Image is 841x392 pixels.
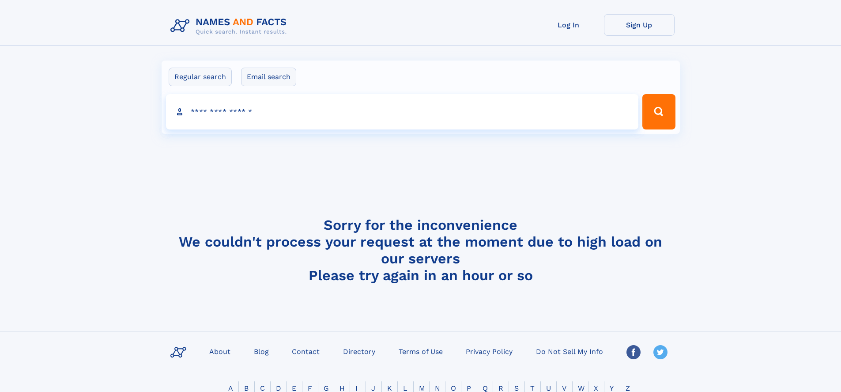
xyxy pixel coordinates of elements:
a: Directory [339,345,379,358]
a: Terms of Use [395,345,446,358]
img: Facebook [626,345,641,359]
img: Twitter [653,345,668,359]
a: Blog [250,345,272,358]
label: Email search [241,68,296,86]
a: Contact [288,345,323,358]
h4: Sorry for the inconvenience We couldn't process your request at the moment due to high load on ou... [167,217,675,284]
label: Regular search [169,68,232,86]
a: Sign Up [604,14,675,36]
a: Log In [533,14,604,36]
button: Search Button [642,94,675,129]
img: Logo Names and Facts [167,14,294,38]
a: About [206,345,234,358]
input: search input [166,94,639,129]
a: Do Not Sell My Info [532,345,607,358]
a: Privacy Policy [462,345,516,358]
